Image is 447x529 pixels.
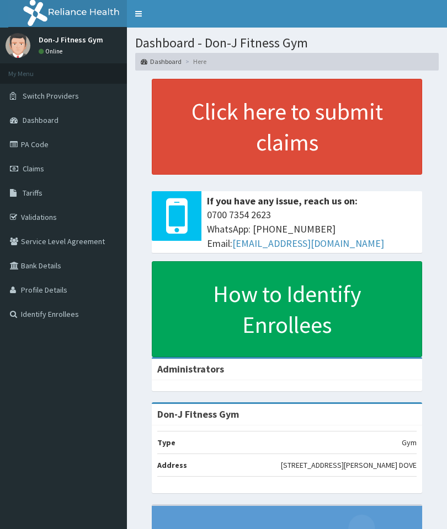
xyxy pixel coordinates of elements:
[6,33,30,58] img: User Image
[281,460,417,471] p: [STREET_ADDRESS][PERSON_NAME] DOVE
[23,91,79,101] span: Switch Providers
[23,115,58,125] span: Dashboard
[207,208,417,250] span: 0700 7354 2623 WhatsApp: [PHONE_NUMBER] Email:
[39,47,65,55] a: Online
[23,188,42,198] span: Tariffs
[152,79,422,175] a: Click here to submit claims
[157,460,187,470] b: Address
[152,261,422,357] a: How to Identify Enrollees
[135,36,439,50] h1: Dashboard - Don-J Fitness Gym
[141,57,182,66] a: Dashboard
[23,164,44,174] span: Claims
[39,36,103,44] p: Don-J Fitness Gym
[157,363,224,375] b: Administrators
[157,408,239,420] strong: Don-J Fitness Gym
[402,437,417,448] p: Gym
[207,195,358,207] b: If you have any issue, reach us on:
[157,438,175,447] b: Type
[183,57,206,66] li: Here
[232,237,384,250] a: [EMAIL_ADDRESS][DOMAIN_NAME]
